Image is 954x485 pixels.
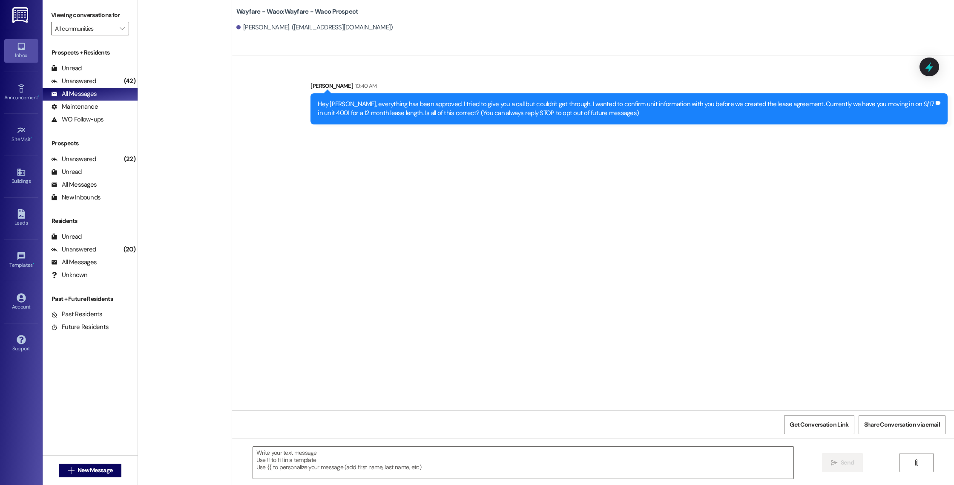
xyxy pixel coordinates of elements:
b: Wayfare - Waco: Wayfare - Waco Prospect [236,7,359,16]
span: • [31,135,32,141]
label: Viewing conversations for [51,9,129,22]
a: Account [4,291,38,314]
div: (20) [121,243,138,256]
span: New Message [78,466,112,475]
button: New Message [59,464,122,477]
a: Site Visit • [4,123,38,146]
div: Unread [51,167,82,176]
a: Inbox [4,39,38,62]
img: ResiDesk Logo [12,7,30,23]
div: [PERSON_NAME]. ([EMAIL_ADDRESS][DOMAIN_NAME]) [236,23,393,32]
div: Prospects [43,139,138,148]
div: All Messages [51,258,97,267]
button: Share Conversation via email [859,415,945,434]
span: Share Conversation via email [864,420,940,429]
div: Unanswered [51,155,96,164]
div: All Messages [51,89,97,98]
div: Past + Future Residents [43,294,138,303]
div: 10:40 AM [353,81,377,90]
div: [PERSON_NAME] [310,81,948,93]
div: (42) [122,75,138,88]
div: Maintenance [51,102,98,111]
div: Past Residents [51,310,103,319]
div: Hey [PERSON_NAME], everything has been approved. I tried to give you a call but couldn't get thro... [318,100,934,118]
div: Prospects + Residents [43,48,138,57]
i:  [913,459,920,466]
i:  [68,467,74,474]
span: Get Conversation Link [790,420,848,429]
div: Future Residents [51,323,109,332]
i:  [831,459,837,466]
button: Get Conversation Link [784,415,854,434]
div: Residents [43,217,138,225]
a: Support [4,332,38,355]
span: • [38,93,39,99]
div: All Messages [51,180,97,189]
div: New Inbounds [51,193,101,202]
span: Send [841,458,854,467]
div: Unread [51,64,82,73]
div: Unread [51,232,82,241]
div: Unanswered [51,77,96,86]
input: All communities [55,22,115,35]
div: WO Follow-ups [51,115,103,124]
div: Unanswered [51,245,96,254]
a: Leads [4,207,38,230]
a: Templates • [4,249,38,272]
div: (22) [122,153,138,166]
a: Buildings [4,165,38,188]
span: • [33,261,34,267]
button: Send [822,453,863,472]
div: Unknown [51,271,87,280]
i:  [120,25,124,32]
